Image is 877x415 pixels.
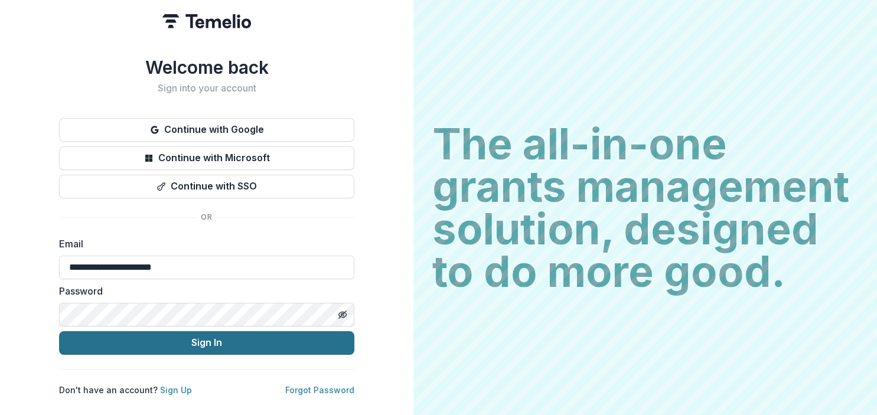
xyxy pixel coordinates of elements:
[333,305,352,324] button: Toggle password visibility
[59,118,354,142] button: Continue with Google
[59,57,354,78] h1: Welcome back
[59,384,192,396] p: Don't have an account?
[162,14,251,28] img: Temelio
[59,146,354,170] button: Continue with Microsoft
[285,385,354,395] a: Forgot Password
[160,385,192,395] a: Sign Up
[59,175,354,198] button: Continue with SSO
[59,331,354,355] button: Sign In
[59,284,347,298] label: Password
[59,237,347,251] label: Email
[59,83,354,94] h2: Sign into your account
